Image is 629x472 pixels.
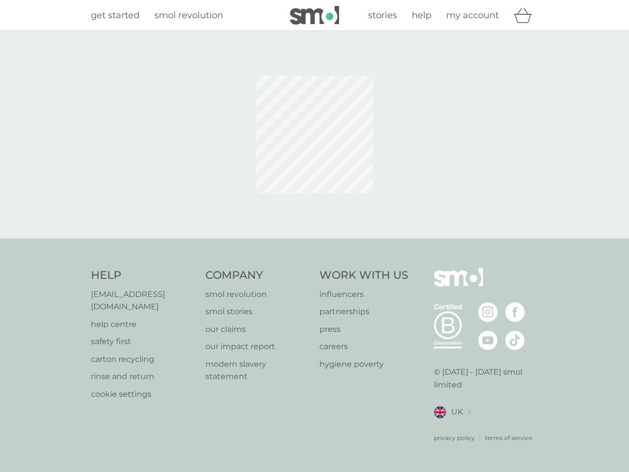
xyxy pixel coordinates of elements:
[91,353,196,366] a: carton recycling
[205,323,310,336] a: our claims
[91,268,196,283] h4: Help
[505,302,525,322] img: visit the smol Facebook page
[319,358,408,371] a: hygiene poverty
[434,268,483,301] img: smol
[319,323,408,336] a: press
[412,8,431,23] a: help
[205,268,310,283] h4: Company
[205,358,310,383] a: modern slavery statement
[485,433,532,442] a: terms of service
[505,330,525,350] img: visit the smol Tiktok page
[412,10,431,21] span: help
[205,305,310,318] a: smol stories
[91,10,140,21] span: get started
[91,288,196,313] a: [EMAIL_ADDRESS][DOMAIN_NAME]
[91,335,196,348] a: safety first
[434,406,446,418] img: UK flag
[468,410,471,415] img: select a new location
[446,10,499,21] span: my account
[91,318,196,331] a: help centre
[368,8,397,23] a: stories
[434,366,539,391] p: © [DATE] - [DATE] smol limited
[451,406,463,418] span: UK
[319,340,408,353] a: careers
[319,305,408,318] a: partnerships
[154,8,223,23] a: smol revolution
[319,268,408,283] h4: Work With Us
[478,330,498,350] img: visit the smol Youtube page
[514,5,538,25] div: basket
[319,288,408,301] a: influencers
[446,8,499,23] a: my account
[478,302,498,322] img: visit the smol Instagram page
[368,10,397,21] span: stories
[91,370,196,383] a: rinse and return
[434,433,475,442] a: privacy policy
[91,388,196,401] a: cookie settings
[91,8,140,23] a: get started
[205,340,310,353] a: our impact report
[290,6,339,25] img: smol
[154,10,223,21] span: smol revolution
[205,288,310,301] a: smol revolution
